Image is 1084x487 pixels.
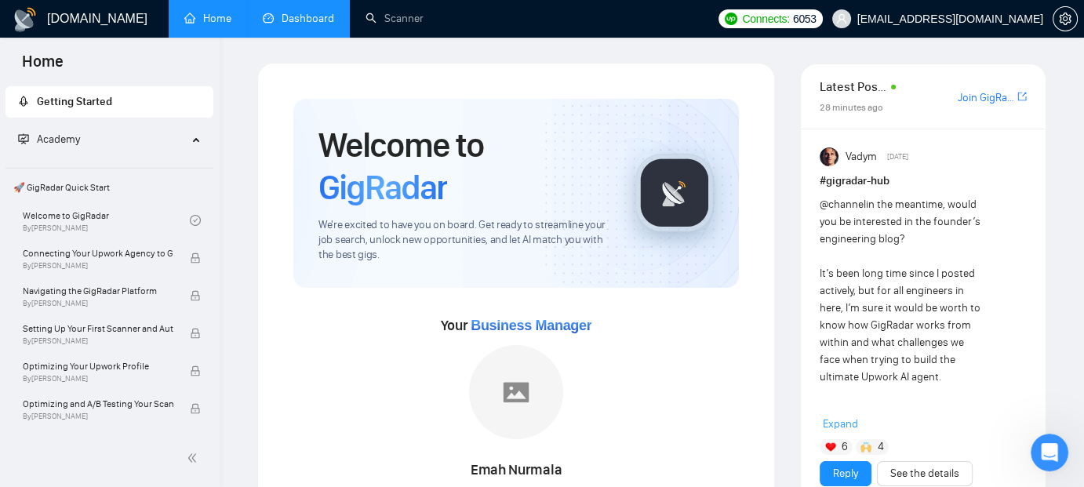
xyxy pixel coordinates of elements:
[820,102,883,113] span: 28 minutes ago
[742,10,789,27] span: Connects:
[958,89,1014,107] a: Join GigRadar Slack Community
[878,439,884,455] span: 4
[441,317,592,334] span: Your
[469,345,563,439] img: placeholder.png
[846,148,877,165] span: Vadym
[23,412,173,421] span: By [PERSON_NAME]
[820,147,838,166] img: Vadym
[820,198,866,211] span: @channel
[23,203,190,238] a: Welcome to GigRadarBy[PERSON_NAME]
[877,461,973,486] button: See the details
[5,86,213,118] li: Getting Started
[23,396,173,412] span: Optimizing and A/B Testing Your Scanner for Better Results
[23,336,173,346] span: By [PERSON_NAME]
[263,12,334,25] a: dashboardDashboard
[7,172,212,203] span: 🚀 GigRadar Quick Start
[23,283,173,299] span: Navigating the GigRadar Platform
[9,50,76,83] span: Home
[1017,89,1027,104] a: export
[725,13,737,25] img: upwork-logo.png
[23,358,173,374] span: Optimizing Your Upwork Profile
[23,374,173,383] span: By [PERSON_NAME]
[890,465,959,482] a: See the details
[836,13,847,24] span: user
[13,7,38,32] img: logo
[18,133,80,146] span: Academy
[23,299,173,308] span: By [PERSON_NAME]
[820,173,1027,190] h1: # gigradar-hub
[820,461,871,486] button: Reply
[825,442,836,452] img: ❤️
[635,154,714,232] img: gigradar-logo.png
[190,328,201,339] span: lock
[1053,6,1078,31] button: setting
[1017,90,1027,103] span: export
[1053,13,1077,25] span: setting
[23,321,173,336] span: Setting Up Your First Scanner and Auto-Bidder
[190,215,201,226] span: check-circle
[1053,13,1078,25] a: setting
[793,10,817,27] span: 6053
[471,318,591,333] span: Business Manager
[842,439,848,455] span: 6
[318,218,610,263] span: We're excited to have you on board. Get ready to streamline your job search, unlock new opportuni...
[37,133,80,146] span: Academy
[190,365,201,376] span: lock
[820,77,886,96] span: Latest Posts from the GigRadar Community
[860,442,871,452] img: 🙌
[369,457,664,484] div: Emah Nurmala
[1031,434,1068,471] iframe: Intercom live chat
[18,133,29,144] span: fund-projection-screen
[187,450,202,466] span: double-left
[190,290,201,301] span: lock
[23,245,173,261] span: Connecting Your Upwork Agency to GigRadar
[318,124,610,209] h1: Welcome to
[887,150,908,164] span: [DATE]
[190,403,201,414] span: lock
[18,96,29,107] span: rocket
[37,95,112,108] span: Getting Started
[23,261,173,271] span: By [PERSON_NAME]
[318,166,447,209] span: GigRadar
[190,253,201,263] span: lock
[833,465,858,482] a: Reply
[366,12,424,25] a: searchScanner
[823,417,858,431] span: Expand
[184,12,231,25] a: homeHome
